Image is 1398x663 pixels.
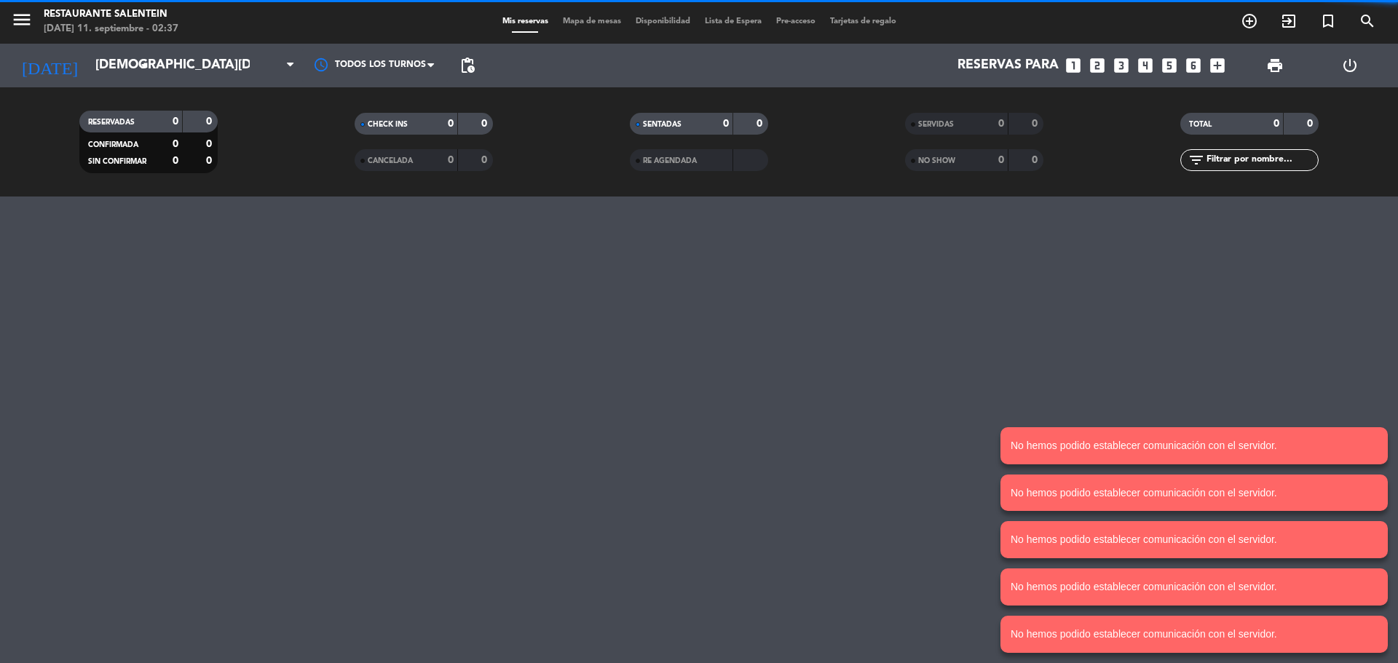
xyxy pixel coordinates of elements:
[998,119,1004,129] strong: 0
[88,119,135,126] span: RESERVADAS
[368,121,408,128] span: CHECK INS
[1341,57,1359,74] i: power_settings_new
[481,155,490,165] strong: 0
[769,17,823,25] span: Pre-acceso
[957,58,1059,73] span: Reservas para
[1188,151,1205,169] i: filter_list
[1000,568,1388,606] notyf-toast: No hemos podido establecer comunicación con el servidor.
[1241,12,1258,30] i: add_circle_outline
[698,17,769,25] span: Lista de Espera
[998,155,1004,165] strong: 0
[1266,57,1284,74] span: print
[1000,521,1388,558] notyf-toast: No hemos podido establecer comunicación con el servidor.
[643,121,682,128] span: SENTADAS
[206,139,215,149] strong: 0
[448,119,454,129] strong: 0
[1307,119,1316,129] strong: 0
[1000,427,1388,464] notyf-toast: No hemos podido establecer comunicación con el servidor.
[1160,56,1179,75] i: looks_5
[1205,152,1318,168] input: Filtrar por nombre...
[11,9,33,31] i: menu
[1273,119,1279,129] strong: 0
[1319,12,1337,30] i: turned_in_not
[11,49,88,82] i: [DATE]
[1112,56,1131,75] i: looks_3
[1280,12,1298,30] i: exit_to_app
[723,119,729,129] strong: 0
[1032,119,1040,129] strong: 0
[1184,56,1203,75] i: looks_6
[135,57,153,74] i: arrow_drop_down
[88,158,146,165] span: SIN CONFIRMAR
[1208,56,1227,75] i: add_box
[918,157,955,164] span: NO SHOW
[88,141,138,148] span: CONFIRMADA
[481,119,490,129] strong: 0
[1088,56,1107,75] i: looks_two
[643,157,697,164] span: RE AGENDADA
[556,17,628,25] span: Mapa de mesas
[1000,616,1388,653] notyf-toast: No hemos podido establecer comunicación con el servidor.
[448,155,454,165] strong: 0
[173,116,178,127] strong: 0
[11,9,33,36] button: menu
[628,17,698,25] span: Disponibilidad
[206,156,215,166] strong: 0
[368,157,413,164] span: CANCELADA
[459,57,476,74] span: pending_actions
[1136,56,1155,75] i: looks_4
[1359,12,1376,30] i: search
[44,7,178,22] div: Restaurante Salentein
[173,139,178,149] strong: 0
[44,22,178,36] div: [DATE] 11. septiembre - 02:37
[1064,56,1083,75] i: looks_one
[173,156,178,166] strong: 0
[1189,121,1212,128] span: TOTAL
[1000,475,1388,512] notyf-toast: No hemos podido establecer comunicación con el servidor.
[495,17,556,25] span: Mis reservas
[1312,44,1387,87] div: LOG OUT
[206,116,215,127] strong: 0
[1032,155,1040,165] strong: 0
[918,121,954,128] span: SERVIDAS
[757,119,765,129] strong: 0
[823,17,904,25] span: Tarjetas de regalo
